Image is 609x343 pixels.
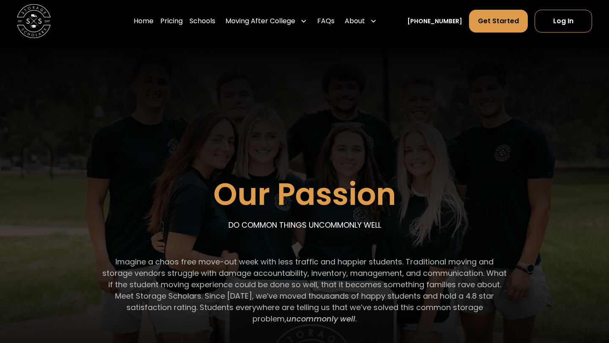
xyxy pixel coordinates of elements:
[189,9,215,33] a: Schools
[134,9,154,33] a: Home
[341,9,380,33] div: About
[101,256,507,324] p: Imagine a chaos free move-out week with less traffic and happier students. Traditional moving and...
[286,313,355,324] em: uncommonly well
[228,219,381,231] p: DO COMMON THINGS UNCOMMONLY WELL
[407,17,462,26] a: [PHONE_NUMBER]
[17,4,51,38] img: Storage Scholars main logo
[345,16,365,26] div: About
[469,10,528,33] a: Get Started
[225,16,295,26] div: Moving After College
[213,177,396,211] h1: Our Passion
[222,9,310,33] div: Moving After College
[535,10,592,33] a: Log In
[317,9,335,33] a: FAQs
[160,9,183,33] a: Pricing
